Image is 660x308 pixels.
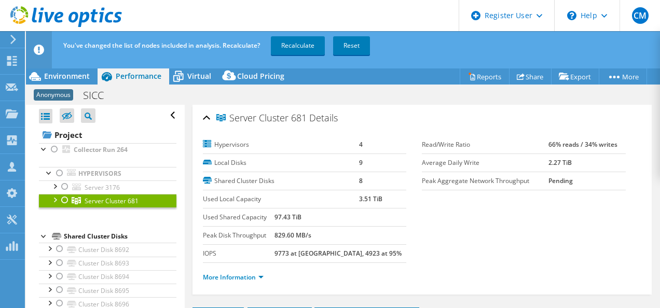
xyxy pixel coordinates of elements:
span: Server Cluster 681 [216,113,307,123]
b: 3.51 TiB [359,194,382,203]
svg: \n [567,11,576,20]
label: Local Disks [203,158,359,168]
b: Pending [548,176,573,185]
a: Cluster Disk 8694 [39,270,176,284]
a: Cluster Disk 8695 [39,284,176,297]
span: CM [632,7,649,24]
b: 2.27 TiB [548,158,572,167]
label: Used Shared Capacity [203,212,274,222]
a: Share [509,68,552,85]
span: Details [309,111,338,124]
a: Cluster Disk 8692 [39,243,176,256]
b: Collector Run 264 [74,145,128,154]
a: Reports [460,68,510,85]
a: Cluster Disk 8693 [39,257,176,270]
label: Shared Cluster Disks [203,176,359,186]
div: Shared Cluster Disks [64,230,176,243]
span: You've changed the list of nodes included in analysis. Recalculate? [63,41,260,50]
label: Read/Write Ratio [422,139,548,150]
label: Average Daily Write [422,158,548,168]
b: 8 [359,176,363,185]
b: 97.43 TiB [274,213,301,221]
label: Hypervisors [203,139,359,150]
span: Virtual [187,71,211,81]
b: 4 [359,140,363,149]
a: More [599,68,647,85]
span: Server 3176 [85,183,120,192]
a: Hypervisors [39,167,176,180]
a: Server Cluster 681 [39,194,176,207]
a: Recalculate [271,36,325,55]
a: Export [551,68,599,85]
b: 829.60 MB/s [274,231,311,240]
span: Server Cluster 681 [85,197,139,205]
b: 9 [359,158,363,167]
span: Environment [44,71,90,81]
h1: SICC [78,90,120,101]
label: Peak Aggregate Network Throughput [422,176,548,186]
a: Project [39,127,176,143]
a: Collector Run 264 [39,143,176,157]
span: Performance [116,71,161,81]
label: Peak Disk Throughput [203,230,274,241]
b: 66% reads / 34% writes [548,140,617,149]
a: Server 3176 [39,180,176,194]
label: Used Local Capacity [203,194,359,204]
span: Cloud Pricing [237,71,284,81]
a: More Information [203,273,264,282]
b: 9773 at [GEOGRAPHIC_DATA], 4923 at 95% [274,249,402,258]
span: Anonymous [34,89,73,101]
a: Reset [333,36,370,55]
label: IOPS [203,248,274,259]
